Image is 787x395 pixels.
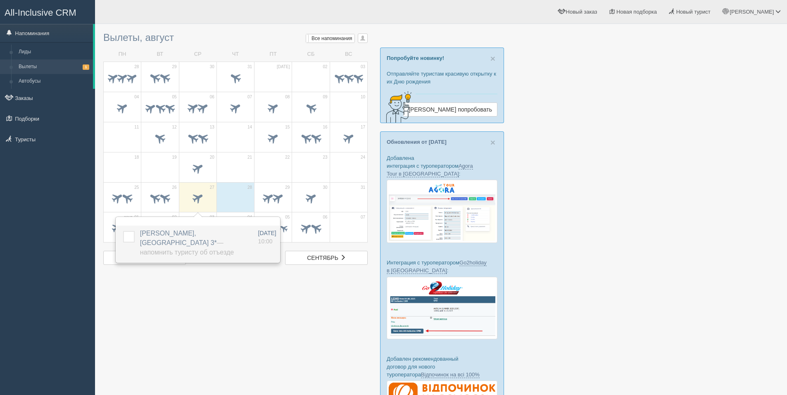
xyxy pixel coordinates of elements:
[258,238,273,245] span: 10:00
[172,64,176,70] span: 29
[616,9,657,15] span: Новая подборка
[134,124,139,130] span: 11
[490,138,495,147] span: ×
[311,36,352,41] span: Все напоминания
[258,230,276,236] span: [DATE]
[134,155,139,160] span: 18
[172,214,176,220] span: 02
[361,155,365,160] span: 24
[103,32,368,43] h3: Вылеты, август
[210,124,214,130] span: 13
[134,94,139,100] span: 04
[676,9,711,15] span: Новый турист
[285,251,368,265] a: сентябрь
[387,163,473,177] a: Agora Tour в [GEOGRAPHIC_DATA]
[387,139,447,145] a: Обновления от [DATE]
[179,47,216,62] td: СР
[323,64,328,70] span: 02
[5,7,76,18] span: All-Inclusive CRM
[387,277,497,339] img: go2holiday-bookings-crm-for-travel-agency.png
[387,70,497,86] p: Отправляйте туристам красивую открытку к их Дню рождения
[247,214,252,220] span: 04
[361,124,365,130] span: 17
[134,64,139,70] span: 28
[387,259,497,274] p: Интеграция с туроператором :
[361,214,365,220] span: 07
[247,124,252,130] span: 14
[277,64,290,70] span: [DATE]
[490,54,495,63] button: Close
[140,230,234,256] span: [PERSON_NAME], [GEOGRAPHIC_DATA] 3*
[172,94,176,100] span: 05
[323,214,328,220] span: 06
[285,124,290,130] span: 15
[210,94,214,100] span: 06
[380,90,414,124] img: creative-idea-2907357.png
[172,124,176,130] span: 12
[292,47,330,62] td: СБ
[210,155,214,160] span: 20
[140,239,234,256] span: — Напомнить туристу об отъезде
[15,59,93,74] a: Вылеты1
[285,214,290,220] span: 05
[103,251,186,265] a: июль
[15,45,93,59] a: Лиды
[285,155,290,160] span: 22
[0,0,95,23] a: All-Inclusive CRM
[104,47,141,62] td: ПН
[361,94,365,100] span: 10
[421,371,480,378] a: Відпочинок на всі 100%
[361,64,365,70] span: 03
[387,54,497,62] p: Попробуйте новинку!
[285,94,290,100] span: 08
[15,74,93,89] a: Автобусы
[490,54,495,63] span: ×
[490,138,495,147] button: Close
[134,185,139,190] span: 25
[141,47,179,62] td: ВТ
[254,47,292,62] td: ПТ
[730,9,774,15] span: [PERSON_NAME]
[387,154,497,178] p: Добавлена интеграция с туроператором :
[172,155,176,160] span: 19
[323,185,328,190] span: 30
[124,214,139,220] span: сент. 01
[285,185,290,190] span: 29
[247,155,252,160] span: 21
[566,9,597,15] span: Новый заказ
[403,102,497,117] a: [PERSON_NAME] попробовать
[258,229,276,245] a: [DATE] 10:00
[83,64,89,70] span: 1
[361,185,365,190] span: 31
[387,259,487,274] a: Go2holiday в [GEOGRAPHIC_DATA]
[210,185,214,190] span: 27
[172,185,176,190] span: 26
[323,124,328,130] span: 16
[387,180,497,243] img: agora-tour-%D0%B7%D0%B0%D1%8F%D0%B2%D0%BA%D0%B8-%D1%81%D1%80%D0%BC-%D0%B4%D0%BB%D1%8F-%D1%82%D1%8...
[210,214,214,220] span: 03
[247,64,252,70] span: 31
[140,230,234,256] a: [PERSON_NAME], [GEOGRAPHIC_DATA] 3*— Напомнить туристу об отъезде
[247,94,252,100] span: 07
[323,94,328,100] span: 09
[323,155,328,160] span: 23
[216,47,254,62] td: ЧТ
[330,47,367,62] td: ВС
[307,255,338,261] span: сентябрь
[210,64,214,70] span: 30
[247,185,252,190] span: 28
[387,355,497,378] p: Добавлен рекомендованный договор для нового туроператора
